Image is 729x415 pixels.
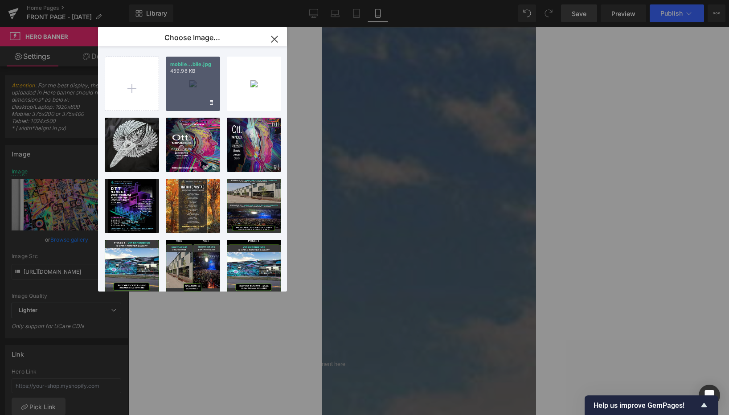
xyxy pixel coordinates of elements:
p: 459.98 KB [170,68,216,74]
button: Show survey - Help us improve GemPages! [594,400,709,411]
img: 0cb5b94a-4354-474e-a710-f121d36d320b [250,80,258,87]
span: Help us improve GemPages! [594,401,699,410]
p: Choose Image... [164,33,220,42]
p: mobile...bile.jpg [170,61,216,68]
div: Open Intercom Messenger [699,385,720,406]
